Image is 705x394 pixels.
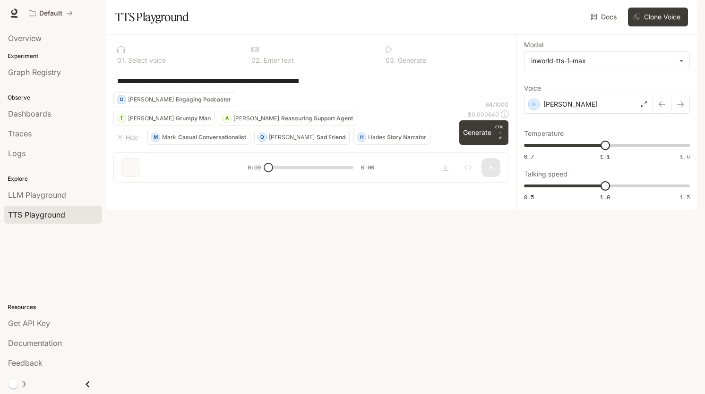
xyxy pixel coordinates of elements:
[524,52,689,70] div: inworld-tts-1-max
[524,171,567,177] p: Talking speed
[113,130,144,145] button: Hide
[262,57,294,64] p: Enter text
[176,97,231,102] p: Engaging Podcaster
[128,97,174,102] p: [PERSON_NAME]
[117,111,126,126] div: T
[39,9,62,17] p: Default
[117,57,126,64] p: 0 1 .
[178,134,246,140] p: Casual Conversationalist
[281,116,353,121] p: Reassuring Support Agent
[524,152,534,160] span: 0.7
[258,130,267,145] div: O
[524,85,541,92] p: Voice
[357,130,366,145] div: H
[589,8,620,26] a: Docs
[543,100,598,109] p: [PERSON_NAME]
[151,130,160,145] div: M
[459,120,508,145] button: GenerateCTRL +⏎
[126,57,166,64] p: Select voice
[233,116,279,121] p: [PERSON_NAME]
[113,92,235,107] button: D[PERSON_NAME]Engaging Podcaster
[628,8,688,26] button: Clone Voice
[223,111,231,126] div: A
[115,8,189,26] h1: TTS Playground
[486,101,508,109] p: 64 / 1000
[680,152,690,160] span: 1.5
[113,111,215,126] button: T[PERSON_NAME]Grumpy Man
[495,124,505,141] p: ⏎
[176,116,211,121] p: Grumpy Man
[251,57,262,64] p: 0 2 .
[524,193,534,201] span: 0.5
[162,134,176,140] p: Mark
[600,193,610,201] span: 1.0
[680,193,690,201] span: 1.5
[219,111,357,126] button: A[PERSON_NAME]Reassuring Support Agent
[25,4,77,23] button: All workspaces
[524,42,543,48] p: Model
[254,130,350,145] button: O[PERSON_NAME]Sad Friend
[147,130,250,145] button: MMarkCasual Conversationalist
[386,57,396,64] p: 0 3 .
[387,134,426,140] p: Story Narrator
[531,56,674,66] div: inworld-tts-1-max
[396,57,426,64] p: Generate
[269,134,315,140] p: [PERSON_NAME]
[353,130,430,145] button: HHadesStory Narrator
[600,152,610,160] span: 1.1
[368,134,385,140] p: Hades
[468,110,499,118] p: $ 0.000640
[495,124,505,135] p: CTRL +
[524,130,564,137] p: Temperature
[317,134,345,140] p: Sad Friend
[117,92,126,107] div: D
[128,116,174,121] p: [PERSON_NAME]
